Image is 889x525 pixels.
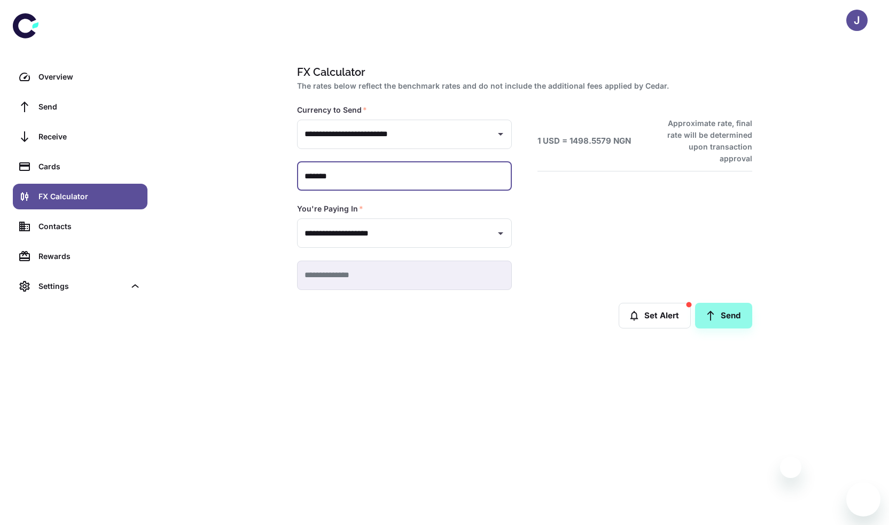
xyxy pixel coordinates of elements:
a: Send [695,303,752,328]
a: Contacts [13,214,147,239]
div: Cards [38,161,141,173]
label: Currency to Send [297,105,367,115]
iframe: Button to launch messaging window [846,482,880,516]
a: Rewards [13,244,147,269]
button: Open [493,226,508,241]
div: Receive [38,131,141,143]
div: Contacts [38,221,141,232]
div: Settings [38,280,125,292]
button: Set Alert [619,303,691,328]
button: J [846,10,868,31]
div: Settings [13,273,147,299]
label: You're Paying In [297,203,363,214]
h1: FX Calculator [297,64,748,80]
iframe: Close message [780,457,801,478]
h6: Approximate rate, final rate will be determined upon transaction approval [656,117,752,164]
a: Cards [13,154,147,179]
div: Rewards [38,250,141,262]
a: FX Calculator [13,184,147,209]
h6: 1 USD = 1498.5579 NGN [537,135,631,147]
div: Overview [38,71,141,83]
div: Send [38,101,141,113]
a: Send [13,94,147,120]
a: Receive [13,124,147,150]
a: Overview [13,64,147,90]
button: Open [493,127,508,142]
div: FX Calculator [38,191,141,202]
